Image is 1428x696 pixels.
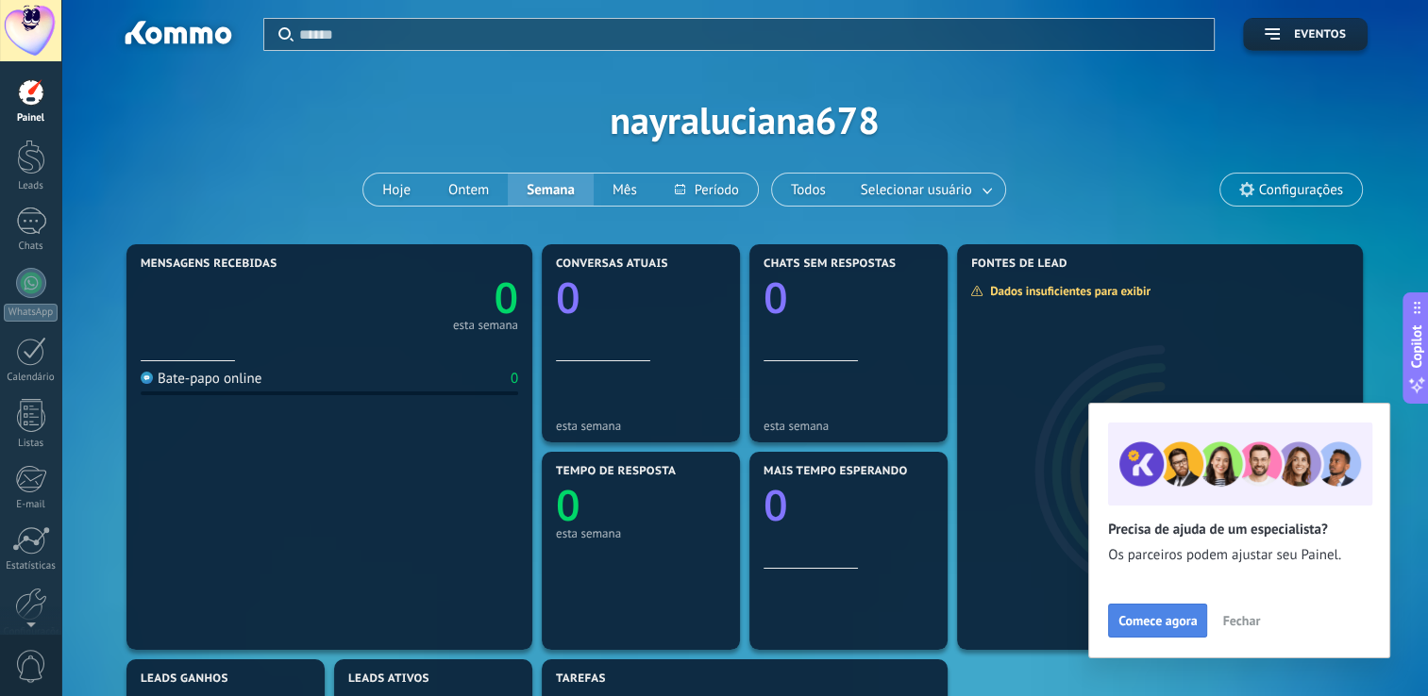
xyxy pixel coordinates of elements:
div: Estatísticas [4,560,59,572]
span: Chats sem respostas [764,257,896,271]
div: WhatsApp [4,304,58,322]
span: Os parceiros podem ajustar seu Painel. [1108,546,1370,565]
button: Período [656,174,758,206]
button: Selecionar usuário [845,174,1005,206]
button: Mês [594,174,656,206]
div: esta semana [556,419,726,433]
text: 0 [764,476,788,534]
text: 0 [764,269,788,326]
text: 0 [556,476,580,534]
span: Tarefas [556,672,606,686]
span: Comece agora [1118,614,1197,627]
span: Conversas atuais [556,257,668,271]
div: Bate-papo online [141,370,261,388]
span: Fechar [1222,614,1260,627]
text: 0 [556,269,580,326]
button: Ontem [429,174,508,206]
span: Selecionar usuário [857,177,976,203]
span: Leads ganhos [141,672,228,686]
div: Dados insuficientes para exibir [970,283,1164,299]
div: esta semana [556,526,726,540]
div: Listas [4,438,59,450]
div: Painel [4,112,59,124]
button: Eventos [1243,18,1368,51]
div: esta semana [453,321,518,330]
div: Leads [4,180,59,192]
span: Fontes de lead [971,257,1067,271]
span: Copilot [1407,325,1426,369]
h2: Precisa de ajuda de um especialista? [1108,521,1370,539]
text: 0 [494,269,518,326]
button: Hoje [363,174,429,206]
div: Chats [4,240,59,253]
button: Semana [508,174,594,206]
span: Mensagens recebidas [141,257,277,271]
div: Calendário [4,372,59,384]
span: Mais tempo esperando [764,465,908,478]
span: Configurações [1259,182,1343,198]
div: esta semana [764,419,933,433]
button: Todos [772,174,845,206]
button: Comece agora [1108,604,1207,638]
span: Leads ativos [348,672,429,686]
span: Tempo de resposta [556,465,676,478]
img: Bate-papo online [141,372,153,384]
div: 0 [511,370,518,388]
span: Eventos [1294,28,1346,41]
a: 0 [329,269,518,326]
button: Fechar [1214,606,1268,635]
div: E-mail [4,499,59,511]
